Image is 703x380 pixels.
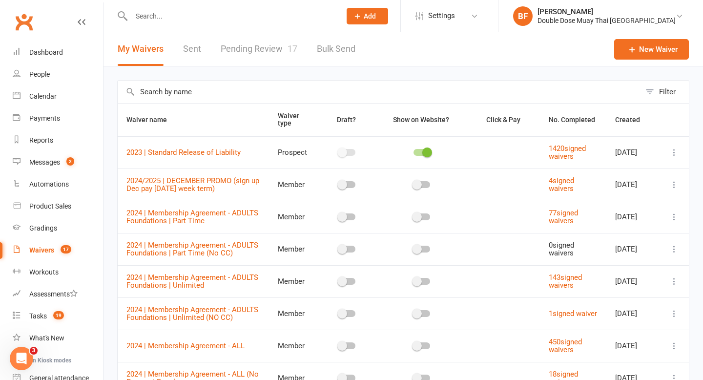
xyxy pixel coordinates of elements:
a: Tasks 19 [13,305,103,327]
button: Add [347,8,388,24]
div: [PERSON_NAME] [538,7,676,16]
div: Calendar [29,92,57,100]
td: [DATE] [606,330,660,362]
a: 1420signed waivers [549,144,586,161]
td: [DATE] [606,233,660,265]
a: 2024 | Membership Agreement - ADULTS Foundations | Unlimited [126,273,258,290]
span: Add [364,12,376,20]
button: Waiver name [126,114,178,126]
a: Reports [13,129,103,151]
td: Member [269,233,319,265]
div: Tasks [29,312,47,320]
button: My Waivers [118,32,164,66]
span: Created [615,116,651,124]
div: People [29,70,50,78]
a: Bulk Send [317,32,355,66]
button: Filter [641,81,689,103]
td: Member [269,330,319,362]
a: 2023 | Standard Release of Liability [126,148,241,157]
button: Created [615,114,651,126]
div: Waivers [29,246,54,254]
td: Prospect [269,136,319,169]
td: Member [269,265,319,297]
a: Automations [13,173,103,195]
a: Messages 2 [13,151,103,173]
span: 2 [66,157,74,166]
a: Payments [13,107,103,129]
td: Member [269,297,319,330]
td: [DATE] [606,169,660,201]
button: Show on Website? [384,114,460,126]
a: 2024 | Membership Agreement - ADULTS Foundations | Unlimited (NO CC) [126,305,258,322]
button: Click & Pay [477,114,531,126]
td: Member [269,169,319,201]
button: Draft? [328,114,367,126]
a: What's New [13,327,103,349]
th: Waiver type [269,104,319,136]
a: Sent [183,32,201,66]
input: Search... [128,9,334,23]
a: 2024/2025 | DECEMBER PROMO (sign up Dec pay [DATE] week term) [126,176,259,193]
a: Dashboard [13,42,103,63]
div: Messages [29,158,60,166]
div: What's New [29,334,64,342]
div: Gradings [29,224,57,232]
a: 143signed waivers [549,273,582,290]
iframe: Intercom live chat [10,347,33,370]
div: Assessments [29,290,78,298]
a: 1signed waiver [549,309,597,318]
input: Search by name [118,81,641,103]
span: 0 signed waivers [549,241,574,258]
a: Product Sales [13,195,103,217]
a: 2024 | Membership Agreement - ADULTS Foundations | Part Time [126,209,258,226]
a: 77signed waivers [549,209,578,226]
div: Automations [29,180,69,188]
td: [DATE] [606,201,660,233]
a: Pending Review17 [221,32,297,66]
span: Draft? [337,116,356,124]
a: Clubworx [12,10,36,34]
span: 17 [61,245,71,253]
a: Assessments [13,283,103,305]
div: Filter [659,86,676,98]
span: Waiver name [126,116,178,124]
span: Show on Website? [393,116,449,124]
td: Member [269,201,319,233]
span: 19 [53,311,64,319]
span: Click & Pay [486,116,520,124]
a: 2024 | Membership Agreement - ADULTS Foundations | Part Time (No CC) [126,241,258,258]
a: New Waiver [614,39,689,60]
div: Dashboard [29,48,63,56]
div: Double Dose Muay Thai [GEOGRAPHIC_DATA] [538,16,676,25]
a: People [13,63,103,85]
a: 450signed waivers [549,338,582,355]
a: 4signed waivers [549,176,574,193]
a: 2024 | Membership Agreement - ALL [126,341,245,350]
th: No. Completed [540,104,606,136]
div: Workouts [29,268,59,276]
span: Settings [428,5,455,27]
a: Calendar [13,85,103,107]
span: 3 [30,347,38,355]
a: Gradings [13,217,103,239]
a: Waivers 17 [13,239,103,261]
td: [DATE] [606,136,660,169]
div: Reports [29,136,53,144]
a: Workouts [13,261,103,283]
div: Payments [29,114,60,122]
span: 17 [288,43,297,54]
td: [DATE] [606,265,660,297]
div: BF [513,6,533,26]
td: [DATE] [606,297,660,330]
div: Product Sales [29,202,71,210]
